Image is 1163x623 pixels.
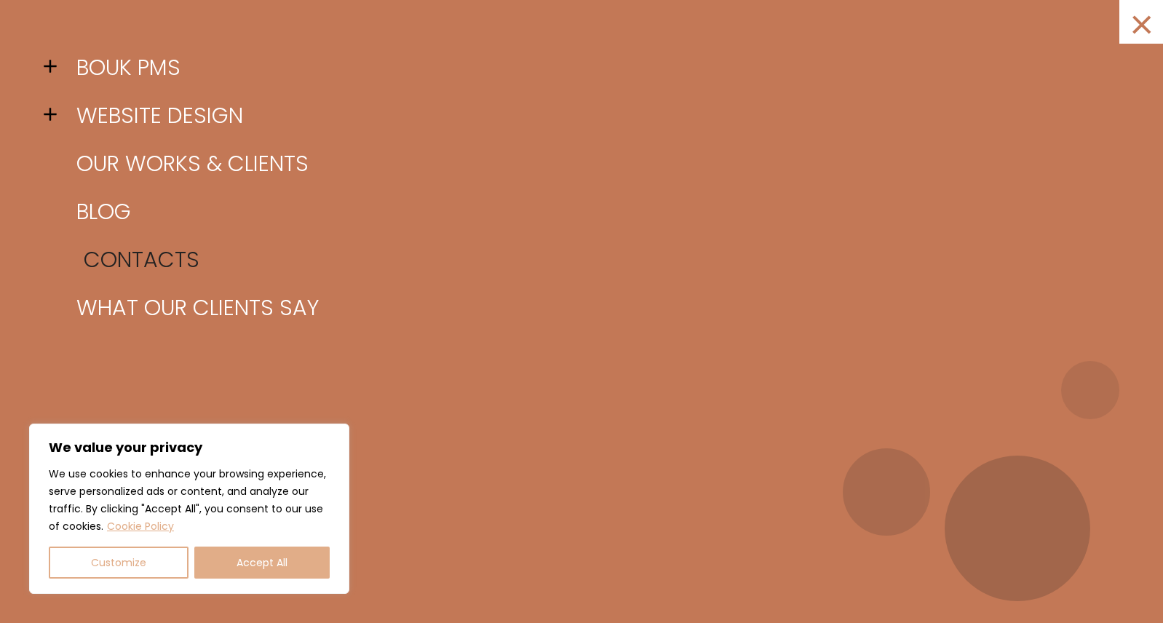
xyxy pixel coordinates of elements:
a: Website design [66,92,1119,140]
p: We value your privacy [49,439,330,456]
button: Customize [49,547,188,579]
a: Cookie Policy [106,518,175,534]
button: Accept All [194,547,330,579]
a: Our works & clients [66,140,1119,188]
p: We use cookies to enhance your browsing experience, serve personalized ads or content, and analyz... [49,465,330,535]
a: BOUK PMS [66,44,1119,92]
a: Contacts [73,236,1127,284]
a: What our clients say [66,284,1119,332]
a: Blog [66,188,1119,236]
